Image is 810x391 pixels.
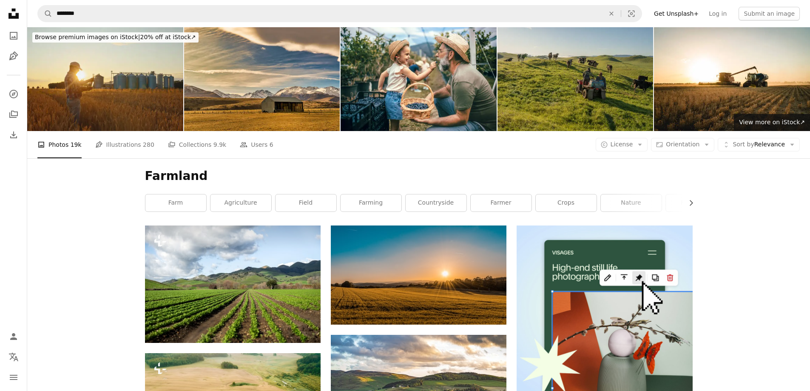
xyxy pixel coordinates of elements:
span: 6 [270,140,273,149]
button: Sort byRelevance [718,138,800,151]
img: Agricu;tural land with a barn full of hay bales near Lake Tekapo [184,27,340,131]
button: Language [5,348,22,365]
a: Illustrations [5,48,22,65]
a: agriculture [210,194,271,211]
button: Submit an image [739,7,800,20]
a: field [276,194,336,211]
span: License [611,141,633,148]
a: farm [145,194,206,211]
a: farmer [471,194,531,211]
img: Wheat harvest in Australia with a header and tractor with chaser bin during sunset [654,27,810,131]
button: Menu [5,369,22,386]
img: Young Farming Couple Herding Cows [497,27,654,131]
a: brown field near tree during daytime [331,271,506,279]
a: View more on iStock↗ [734,114,810,131]
a: a large field of crops with mountains in the background [145,280,321,288]
a: Download History [5,126,22,143]
span: 9.9k [213,140,226,149]
a: Log in / Sign up [5,328,22,345]
a: Illustrations 280 [95,131,154,158]
a: nature [601,194,662,211]
span: 20% off at iStock ↗ [35,34,196,40]
a: farm land [666,194,727,211]
span: Browse premium images on iStock | [35,34,140,40]
img: Senior Farmer with Tablet Amidst Golden Wheat [27,27,183,131]
a: Photos [5,27,22,44]
button: Clear [602,6,621,22]
img: brown field near tree during daytime [331,225,506,324]
button: scroll list to the right [683,194,693,211]
button: Search Unsplash [38,6,52,22]
button: License [596,138,648,151]
form: Find visuals sitewide [37,5,642,22]
a: Collections 9.9k [168,131,226,158]
a: Get Unsplash+ [649,7,704,20]
a: farming [341,194,401,211]
a: Explore [5,86,22,103]
button: Orientation [651,138,714,151]
span: 280 [143,140,154,149]
span: Orientation [666,141,699,148]
a: Log in [704,7,732,20]
a: Users 6 [240,131,273,158]
button: Visual search [621,6,642,22]
img: a large field of crops with mountains in the background [145,225,321,342]
a: countryside [406,194,466,211]
span: Sort by [733,141,754,148]
a: Collections [5,106,22,123]
h1: Farmland [145,168,693,184]
img: grandfather farmer with his grandchildren picking blueberries on his organic farm [341,27,497,131]
a: crops [536,194,597,211]
span: Relevance [733,140,785,149]
span: View more on iStock ↗ [739,119,805,126]
a: Browse premium images on iStock|20% off at iStock↗ [27,27,204,48]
